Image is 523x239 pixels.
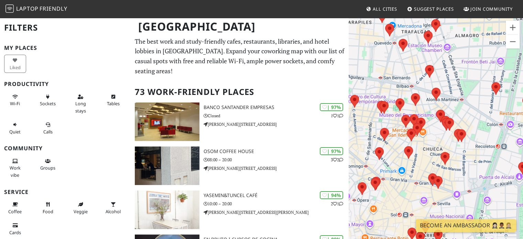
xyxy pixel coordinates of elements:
[43,129,53,135] span: Video/audio calls
[37,119,59,137] button: Calls
[4,81,127,87] h3: Productivity
[320,147,343,155] div: | 97%
[107,100,120,107] span: Work-friendly tables
[204,149,349,154] h3: Osom Coffee House
[4,91,26,109] button: Wi-Fi
[74,208,88,215] span: Veggie
[8,208,22,215] span: Coffee
[16,5,39,12] span: Laptop
[4,119,26,137] button: Quiet
[40,5,67,12] span: Friendly
[4,17,127,38] h2: Filters
[6,4,14,13] img: LaptopFriendly
[4,155,26,181] button: Work vibe
[102,199,124,217] button: Alcohol
[131,191,349,229] a: yasemin&tuncel café | 94% 21 yasemin&tuncel café 10:00 – 20:00 [PERSON_NAME][STREET_ADDRESS][PERS...
[37,91,59,109] button: Sockets
[131,102,349,141] a: Banco Santander Empresas | 97% 11 Banco Santander Empresas Closed [PERSON_NAME][STREET_ADDRESS]
[204,193,349,198] h3: yasemin&tuncel café
[363,3,400,15] a: All Cities
[4,45,127,51] h3: My Places
[43,208,53,215] span: Food
[320,103,343,111] div: | 97%
[135,191,199,229] img: yasemin&tuncel café
[131,146,349,185] a: Osom Coffee House | 97% 32 Osom Coffee House 08:00 – 20:00 [PERSON_NAME][STREET_ADDRESS]
[133,17,347,36] h1: [GEOGRAPHIC_DATA]
[135,36,345,76] p: The best work and study-friendly cafes, restaurants, libraries, and hotel lobbies in [GEOGRAPHIC_...
[204,105,349,110] h3: Banco Santander Empresas
[37,199,59,217] button: Food
[506,21,520,34] button: Ampliar
[37,155,59,174] button: Groups
[204,200,349,207] p: 10:00 – 20:00
[320,191,343,199] div: | 94%
[135,102,199,141] img: Banco Santander Empresas
[4,145,127,152] h3: Community
[10,165,21,178] span: People working
[414,6,454,12] span: Suggest Places
[404,3,457,15] a: Suggest Places
[461,3,515,15] a: Join Community
[9,129,21,135] span: Quiet
[4,189,127,195] h3: Service
[4,220,26,238] button: Cards
[135,146,199,185] img: Osom Coffee House
[69,91,91,116] button: Long stays
[204,156,349,163] p: 08:00 – 20:00
[331,112,343,119] p: 1 1
[40,165,55,171] span: Group tables
[10,100,20,107] span: Stable Wi-Fi
[9,229,21,236] span: Credit cards
[102,91,124,109] button: Tables
[40,100,56,107] span: Power sockets
[506,35,520,48] button: Reducir
[75,100,86,113] span: Long stays
[416,219,516,232] a: Become an Ambassador 🤵🏻‍♀️🤵🏾‍♂️🤵🏼‍♀️
[4,199,26,217] button: Coffee
[373,6,397,12] span: All Cities
[331,156,343,163] p: 3 2
[470,6,513,12] span: Join Community
[204,112,349,119] p: Closed
[135,82,345,102] h2: 73 Work-Friendly Places
[6,3,67,15] a: LaptopFriendly LaptopFriendly
[204,121,349,128] p: [PERSON_NAME][STREET_ADDRESS]
[331,200,343,207] p: 2 1
[204,165,349,172] p: [PERSON_NAME][STREET_ADDRESS]
[69,199,91,217] button: Veggie
[204,209,349,216] p: [PERSON_NAME][STREET_ADDRESS][PERSON_NAME]
[106,208,121,215] span: Alcohol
